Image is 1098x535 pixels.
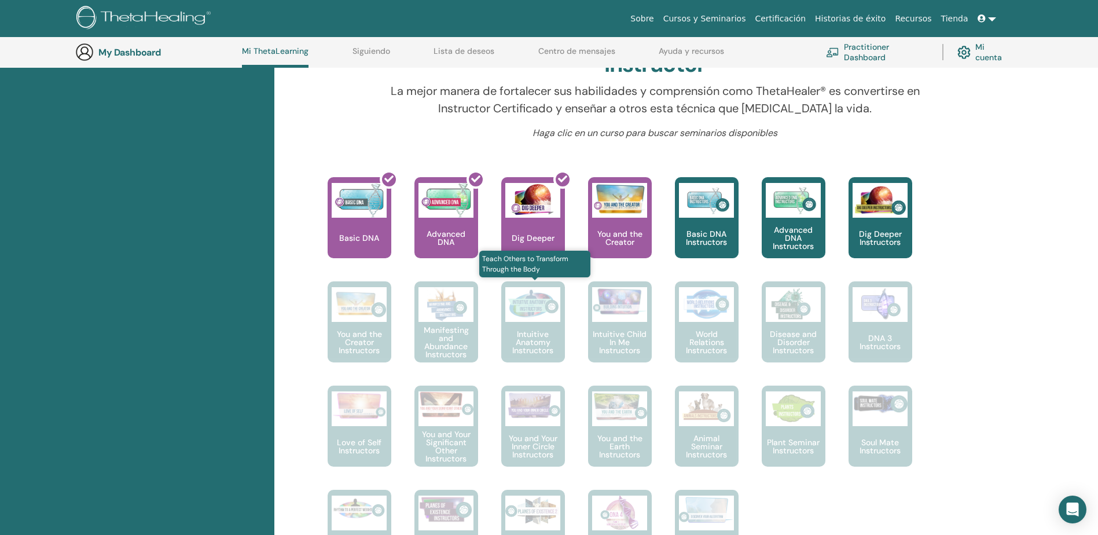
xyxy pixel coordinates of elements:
img: RHYTHM to a Perfect Weight Instructors [332,496,387,523]
a: You and the Creator You and the Creator [588,177,652,281]
img: Basic DNA Instructors [679,183,734,218]
p: Advanced DNA [414,230,478,246]
p: You and Your Significant Other Instructors [414,430,478,463]
a: Plant Seminar Instructors Plant Seminar Instructors [762,386,825,490]
span: Teach Others to Transform Through the Body [479,251,591,277]
a: Teach Others to Transform Through the Body Intuitive Anatomy Instructors Intuitive Anatomy Instru... [501,281,565,386]
img: cog.svg [957,43,971,61]
a: You and Your Inner Circle Instructors You and Your Inner Circle Instructors [501,386,565,490]
p: Manifesting and Abundance Instructors [414,326,478,358]
img: DNA 4 Part 1 Instructors [592,496,647,530]
p: You and the Creator [588,230,652,246]
img: You and Your Inner Circle Instructors [505,391,560,419]
a: Love of Self Instructors Love of Self Instructors [328,386,391,490]
a: You and the Creator Instructors You and the Creator Instructors [328,281,391,386]
img: Dig Deeper [505,183,560,218]
p: Dig Deeper [507,234,559,242]
a: Sobre [626,8,658,30]
p: Intuitive Anatomy Instructors [501,330,565,354]
a: Recursos [890,8,936,30]
a: Centro de mensajes [538,46,615,65]
h3: My Dashboard [98,47,214,58]
p: You and the Creator Instructors [328,330,391,354]
a: Mi cuenta [957,39,1011,65]
p: You and the Earth Instructors [588,434,652,459]
p: Animal Seminar Instructors [675,434,739,459]
img: Discover Your Algorithm Instructors [679,496,734,523]
img: You and Your Significant Other Instructors [418,391,473,417]
img: You and the Earth Instructors [592,391,647,422]
p: Advanced DNA Instructors [762,226,825,250]
a: Soul Mate Instructors Soul Mate Instructors [849,386,912,490]
a: Mi ThetaLearning [242,46,309,68]
p: Dig Deeper Instructors [849,230,912,246]
p: Haga clic en un curso para buscar seminarios disponibles [379,126,931,140]
a: Manifesting and Abundance Instructors Manifesting and Abundance Instructors [414,281,478,386]
a: You and the Earth Instructors You and the Earth Instructors [588,386,652,490]
img: Planes of Existence 2 Instructors [505,496,560,526]
img: Plant Seminar Instructors [766,391,821,426]
img: World Relations Instructors [679,287,734,322]
a: Certificación [750,8,810,30]
a: Intuitive Child In Me Instructors Intuitive Child In Me Instructors [588,281,652,386]
p: Plant Seminar Instructors [762,438,825,455]
a: Advanced DNA Advanced DNA [414,177,478,281]
a: DNA 3 Instructors DNA 3 Instructors [849,281,912,386]
p: La mejor manera de fortalecer sus habilidades y comprensión como ThetaHealer® es convertirse en I... [379,82,931,117]
a: Cursos y Seminarios [659,8,751,30]
a: Basic DNA Basic DNA [328,177,391,281]
a: Lista de deseos [434,46,494,65]
img: Advanced DNA Instructors [766,183,821,218]
img: Planes of Existence Instructors [418,496,473,524]
p: Basic DNA Instructors [675,230,739,246]
p: You and Your Inner Circle Instructors [501,434,565,459]
a: Animal Seminar Instructors Animal Seminar Instructors [675,386,739,490]
img: chalkboard-teacher.svg [826,47,839,57]
img: Love of Self Instructors [332,391,387,420]
img: Basic DNA [332,183,387,218]
a: Dig Deeper Instructors Dig Deeper Instructors [849,177,912,281]
a: Historias de éxito [810,8,890,30]
h2: Instructor [604,52,706,78]
img: Intuitive Child In Me Instructors [592,287,647,316]
a: You and Your Significant Other Instructors You and Your Significant Other Instructors [414,386,478,490]
p: Intuitive Child In Me Instructors [588,330,652,354]
a: Tienda [937,8,973,30]
img: Manifesting and Abundance Instructors [418,287,473,322]
a: Dig Deeper Dig Deeper [501,177,565,281]
div: Open Intercom Messenger [1059,496,1086,523]
img: Dig Deeper Instructors [853,183,908,218]
p: Disease and Disorder Instructors [762,330,825,354]
img: Advanced DNA [418,183,473,218]
a: Basic DNA Instructors Basic DNA Instructors [675,177,739,281]
a: Disease and Disorder Instructors Disease and Disorder Instructors [762,281,825,386]
img: Animal Seminar Instructors [679,391,734,426]
img: DNA 3 Instructors [853,287,908,322]
a: World Relations Instructors World Relations Instructors [675,281,739,386]
img: You and the Creator [592,183,647,215]
a: Siguiendo [352,46,390,65]
img: Soul Mate Instructors [853,391,908,416]
a: Advanced DNA Instructors Advanced DNA Instructors [762,177,825,281]
img: generic-user-icon.jpg [75,43,94,61]
p: World Relations Instructors [675,330,739,354]
a: Practitioner Dashboard [826,39,928,65]
img: You and the Creator Instructors [332,287,387,322]
img: logo.png [76,6,215,32]
p: Soul Mate Instructors [849,438,912,455]
img: Disease and Disorder Instructors [766,287,821,322]
p: DNA 3 Instructors [849,334,912,350]
p: Love of Self Instructors [328,438,391,455]
img: Intuitive Anatomy Instructors [505,287,560,322]
a: Ayuda y recursos [659,46,724,65]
